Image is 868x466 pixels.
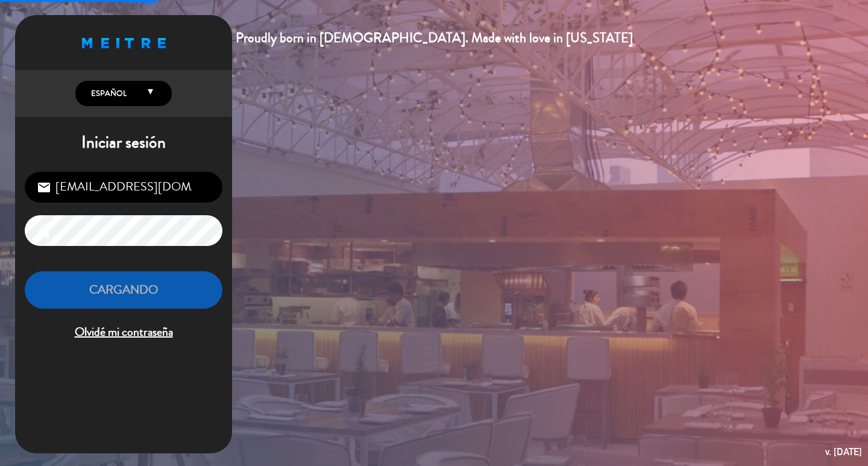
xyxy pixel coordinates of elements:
[25,323,222,342] span: Olvidé mi contraseña
[88,87,127,99] span: Español
[825,444,862,460] div: v. [DATE]
[37,224,51,238] i: lock
[25,271,222,309] button: Cargando
[37,180,51,195] i: email
[25,172,222,203] input: Correo Electrónico
[15,133,232,153] h1: Iniciar sesión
